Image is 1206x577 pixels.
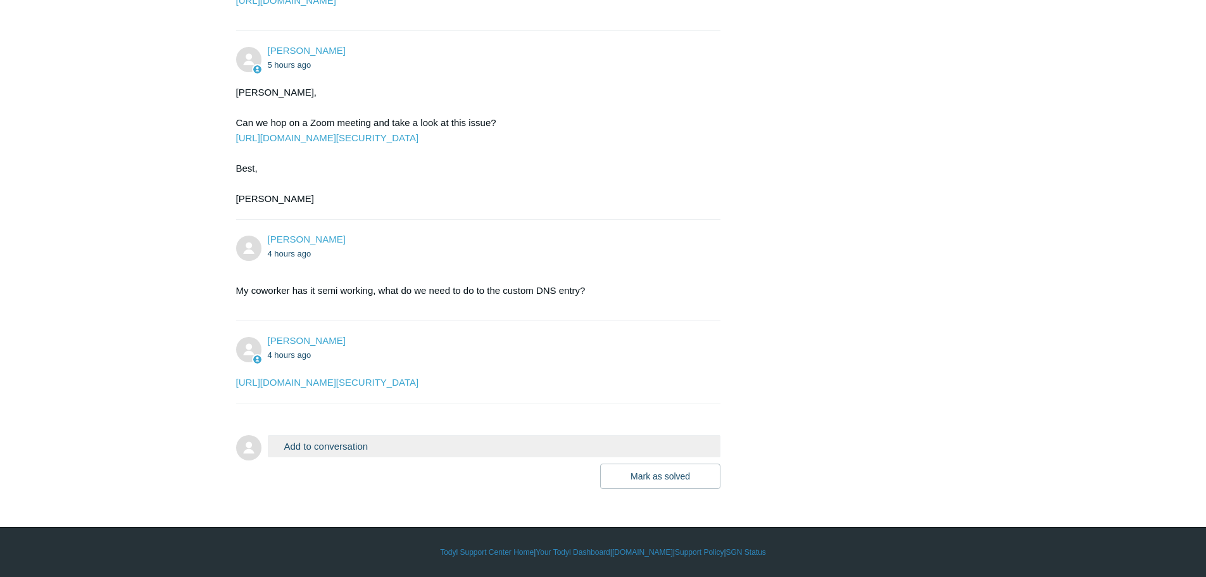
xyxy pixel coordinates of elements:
[675,547,724,558] a: Support Policy
[440,547,534,558] a: Todyl Support Center Home
[268,234,346,244] a: [PERSON_NAME]
[236,283,708,298] p: My coworker has it semi working, what do we need to do to the custom DNS entry?
[236,547,970,558] div: | | | |
[726,547,766,558] a: SGN Status
[268,335,346,346] span: Kris Haire
[268,45,346,56] a: [PERSON_NAME]
[268,350,311,360] time: 09/10/2025, 11:20
[268,60,311,70] time: 09/10/2025, 10:32
[268,335,346,346] a: [PERSON_NAME]
[268,234,346,244] span: Nick Boggs
[236,132,419,143] a: [URL][DOMAIN_NAME][SECURITY_DATA]
[268,435,721,457] button: Add to conversation
[612,547,673,558] a: [DOMAIN_NAME]
[268,249,311,258] time: 09/10/2025, 11:08
[268,45,346,56] span: Kris Haire
[600,464,720,489] button: Mark as solved
[536,547,610,558] a: Your Todyl Dashboard
[236,85,708,206] div: [PERSON_NAME], Can we hop on a Zoom meeting and take a look at this issue? Best, [PERSON_NAME]
[236,377,419,388] a: [URL][DOMAIN_NAME][SECURITY_DATA]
